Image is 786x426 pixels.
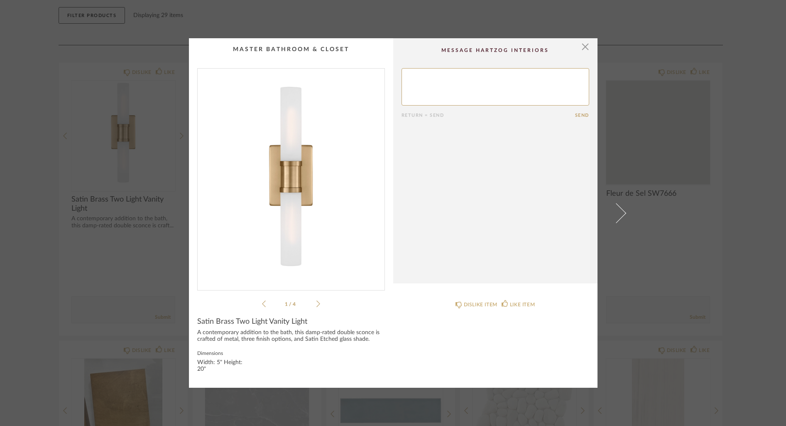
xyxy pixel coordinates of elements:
div: A contemporary addition to the bath, this damp-rated double sconce is crafted of metal, three fin... [197,330,385,343]
span: Satin Brass Two Light Vanity Light [197,317,307,326]
img: 65b228cc-b193-48ce-83b9-c4c16f2729ed_1000x1000.jpg [198,69,384,283]
div: LIKE ITEM [510,300,535,309]
div: Width: 5" Height: 20" [197,360,247,373]
div: DISLIKE ITEM [464,300,497,309]
span: 1 [285,302,289,307]
span: 4 [293,302,297,307]
button: Send [575,113,589,118]
div: Return = Send [402,113,575,118]
div: 0 [198,69,384,283]
label: Dimensions [197,350,247,356]
span: / [289,302,293,307]
button: Close [577,38,594,55]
